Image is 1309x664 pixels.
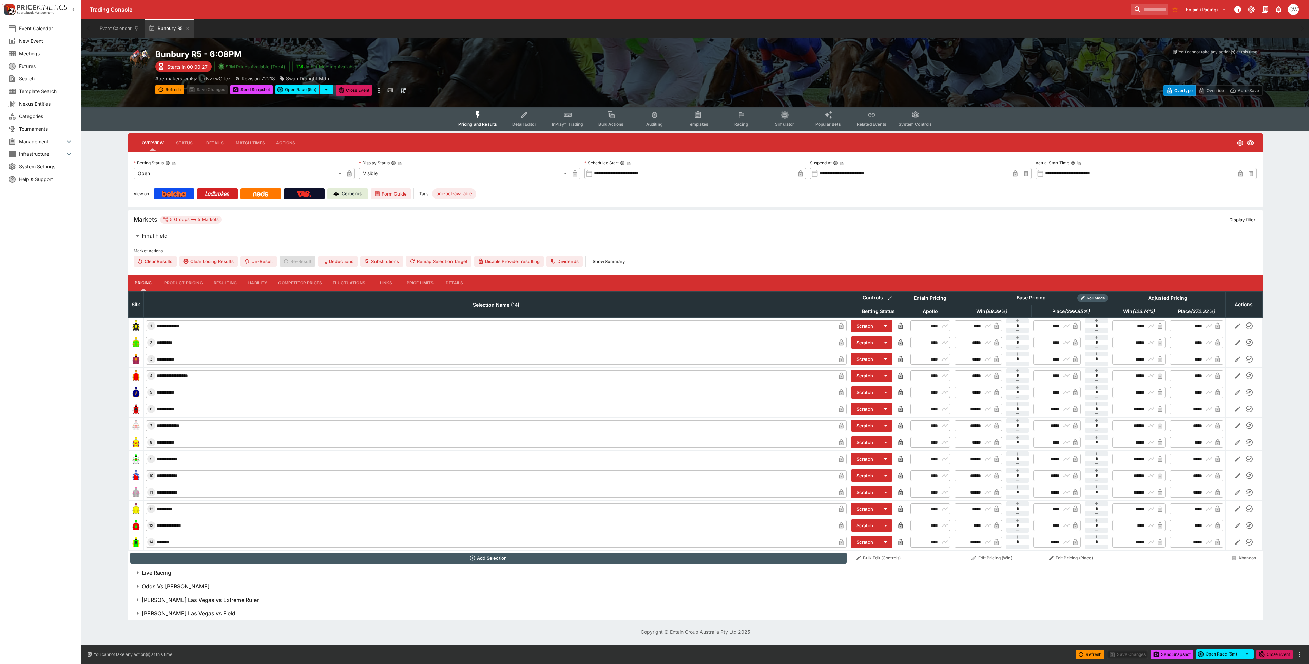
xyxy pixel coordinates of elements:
label: View on : [134,188,151,199]
button: Scratch [851,519,879,532]
button: Actual Start TimeCopy To Clipboard [1071,161,1075,165]
h6: [PERSON_NAME] Las Vegas vs Extreme Ruler [142,596,259,604]
p: Copyright © Entain Group Australia Pty Ltd 2025 [81,628,1309,635]
span: Betting Status [854,307,902,315]
button: Scratch [851,486,879,498]
a: Cerberus [327,188,368,199]
button: Details [200,135,230,151]
button: Scratch [851,453,879,465]
button: Match Times [230,135,271,151]
h6: Odds Vs [PERSON_NAME] [142,583,210,590]
span: Event Calendar [19,25,73,32]
span: System Controls [899,122,932,127]
img: runner 11 [131,487,141,498]
div: Base Pricing [1014,294,1048,302]
button: Un-Result [240,256,277,267]
img: runner 12 [131,503,141,514]
button: Scheduled StartCopy To Clipboard [620,161,625,165]
input: search [1131,4,1168,15]
p: Copy To Clipboard [155,75,231,82]
p: Starts in 00:00:27 [167,63,208,70]
span: Win(99.39%) [969,307,1015,315]
button: Bunbury R5 [145,19,194,38]
span: 9 [149,457,154,461]
button: Liability [242,275,273,291]
div: 5 Groups 5 Markets [163,216,219,224]
span: 3 [149,357,154,362]
button: Copy To Clipboard [1077,161,1081,165]
span: Pricing and Results [458,122,497,127]
span: Categories [19,113,73,120]
span: pro-bet-available [432,190,476,197]
div: Show/hide Price Roll mode configuration. [1077,294,1108,302]
th: Actions [1226,291,1262,317]
p: Revision 72218 [242,75,275,82]
img: Sportsbook Management [17,11,54,14]
button: Links [371,275,401,291]
button: Documentation [1259,3,1271,16]
svg: Open [1237,140,1244,146]
span: 6 [149,407,154,411]
button: Event Calendar [96,19,143,38]
button: Notifications [1272,3,1285,16]
span: Help & Support [19,176,73,183]
img: Cerberus [333,191,339,197]
span: Futures [19,62,73,70]
button: Live Racing [128,566,1263,579]
label: Market Actions [134,246,1257,256]
button: Remap Selection Target [406,256,472,267]
div: Visible [359,168,570,179]
button: Scratch [851,336,879,349]
div: Betting Target: cerberus [432,188,476,199]
span: Search [19,75,73,82]
img: jetbet-logo.svg [296,63,303,70]
button: Scratch [851,386,879,399]
button: Add Selection [130,553,847,564]
button: Christopher Winter [1286,2,1301,17]
button: Details [439,275,470,291]
img: TabNZ [297,191,311,197]
p: Cerberus [342,190,362,197]
button: more [375,85,383,96]
button: Copy To Clipboard [171,161,176,165]
th: Adjusted Pricing [1110,291,1226,305]
button: Competitor Prices [273,275,327,291]
span: 10 [148,473,155,478]
div: Trading Console [90,6,1128,13]
em: ( 123.14 %) [1132,307,1155,315]
div: Swan Draught Mdn [279,75,329,82]
button: Copy To Clipboard [626,161,631,165]
div: Christopher Winter [1288,4,1299,15]
button: Refresh [1076,650,1104,659]
span: 14 [148,540,155,545]
label: Tags: [419,188,429,199]
span: 2 [149,340,154,345]
button: Overtype [1163,85,1196,96]
span: Tournaments [19,125,73,132]
h6: [PERSON_NAME] Las Vegas vs Field [142,610,235,617]
button: Refresh [155,85,184,94]
h6: Live Racing [142,569,171,576]
span: Templates [688,122,708,127]
button: Scratch [851,469,879,482]
button: select merge strategy [320,85,333,94]
button: Auto-Save [1227,85,1262,96]
div: Event type filters [453,107,937,131]
div: split button [1196,649,1254,659]
img: runner 2 [131,337,141,348]
button: Deductions [318,256,358,267]
span: Template Search [19,88,73,95]
p: You cannot take any action(s) at this time. [1179,49,1258,55]
button: Final Field [128,229,1263,243]
button: Display filter [1225,214,1259,225]
button: Copy To Clipboard [839,161,844,165]
button: [PERSON_NAME] Las Vegas vs Field [128,607,1263,620]
img: runner 10 [131,470,141,481]
img: Betcha [162,191,186,197]
th: Controls [849,291,908,305]
button: Open Race (5m) [1196,649,1240,659]
button: Fluctuations [327,275,371,291]
button: Clear Results [134,256,177,267]
img: runner 13 [131,520,141,531]
button: Pricing [128,275,159,291]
